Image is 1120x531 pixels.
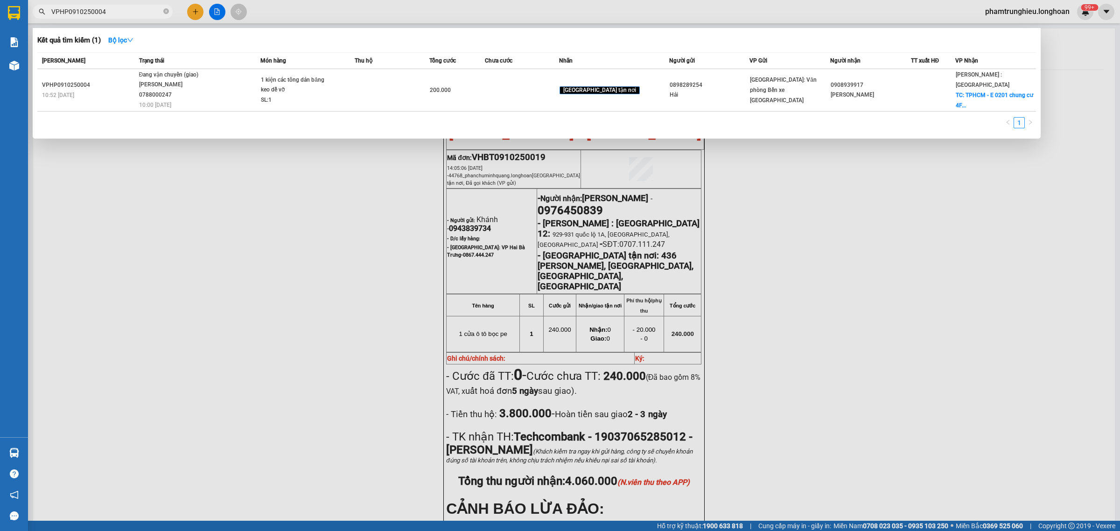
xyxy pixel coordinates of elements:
span: down [127,37,133,43]
img: warehouse-icon [9,61,19,70]
div: Đang vận chuyển (giao) [139,70,209,80]
span: Trạng thái [139,57,164,64]
span: close-circle [163,8,169,14]
button: Bộ lọcdown [101,33,141,48]
span: Chưa cước [485,57,512,64]
li: Previous Page [1002,117,1014,128]
input: Tìm tên, số ĐT hoặc mã đơn [51,7,161,17]
span: message [10,511,19,520]
span: left [1005,119,1011,125]
span: [PERSON_NAME] [42,57,85,64]
span: right [1028,119,1033,125]
span: VP Gửi [749,57,767,64]
span: [PERSON_NAME] : [GEOGRAPHIC_DATA] [956,71,1009,88]
div: Hải [670,90,749,100]
span: Nhãn [559,57,573,64]
span: search [39,8,45,15]
span: VP Nhận [955,57,978,64]
span: Thu hộ [355,57,372,64]
a: 1 [1014,118,1024,128]
span: Tổng cước [429,57,456,64]
img: logo-vxr [8,6,20,20]
span: question-circle [10,469,19,478]
h3: Kết quả tìm kiếm ( 1 ) [37,35,101,45]
div: VPHP0910250004 [42,80,136,90]
div: 0898289254 [670,80,749,90]
span: [GEOGRAPHIC_DATA] tận nơi [560,86,640,95]
span: TC: TPHCM - E 0201 chung cư 4F... [956,92,1033,109]
span: notification [10,490,19,499]
strong: Bộ lọc [108,36,133,44]
span: Người nhận [830,57,861,64]
span: TT xuất HĐ [911,57,939,64]
span: 10:00 [DATE] [139,102,171,108]
span: Người gửi [669,57,695,64]
span: [GEOGRAPHIC_DATA]: Văn phòng Bến xe [GEOGRAPHIC_DATA] [750,77,817,104]
div: [PERSON_NAME] 0788000247 [139,80,209,100]
span: 200.000 [430,87,451,93]
span: Món hàng [260,57,286,64]
img: solution-icon [9,37,19,47]
li: Next Page [1025,117,1036,128]
li: 1 [1014,117,1025,128]
button: left [1002,117,1014,128]
button: right [1025,117,1036,128]
div: [PERSON_NAME] [831,90,910,100]
div: 0908939917 [831,80,910,90]
span: close-circle [163,7,169,16]
span: 10:52 [DATE] [42,92,74,98]
div: 1 kiện các tông dán băng keo dễ vỡ [261,75,331,95]
img: warehouse-icon [9,448,19,458]
div: SL: 1 [261,95,331,105]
